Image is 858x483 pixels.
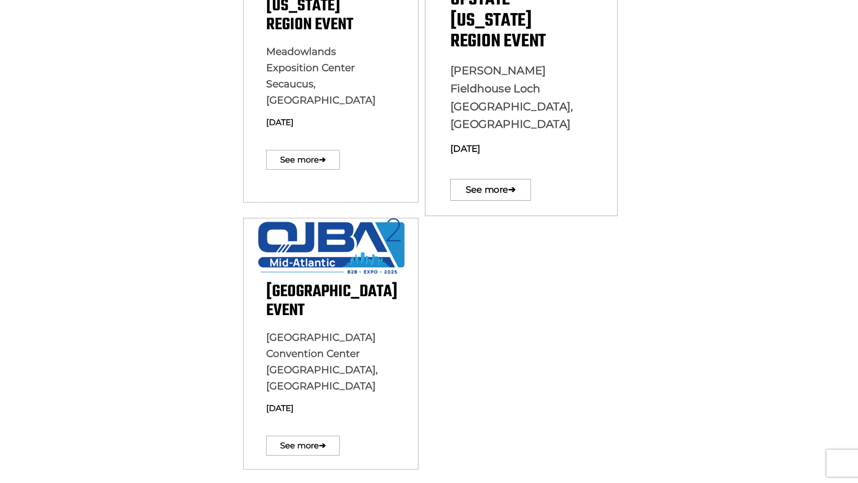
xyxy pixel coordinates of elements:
[266,117,294,127] span: [DATE]
[266,45,376,106] span: Meadowlands Exposition Center Secaucus, [GEOGRAPHIC_DATA]
[266,403,294,413] span: [DATE]
[266,150,340,170] a: See more➔
[12,83,164,103] input: Enter your last name
[508,174,516,205] span: ➔
[266,279,398,324] span: [GEOGRAPHIC_DATA] Event
[450,64,573,131] span: [PERSON_NAME] Fieldhouse Loch [GEOGRAPHIC_DATA], [GEOGRAPHIC_DATA]
[450,143,481,154] span: [DATE]
[450,179,531,200] a: See more➔
[132,277,163,289] em: Submit
[266,331,378,392] span: [GEOGRAPHIC_DATA] Convention Center [GEOGRAPHIC_DATA], [GEOGRAPHIC_DATA]
[266,436,340,456] a: See more➔
[12,136,164,270] textarea: Type your message and click 'Submit'
[47,50,151,62] div: Leave a message
[319,432,326,460] span: ➔
[12,110,164,130] input: Enter your email address
[148,5,169,26] div: Minimize live chat window
[319,146,326,174] span: ➔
